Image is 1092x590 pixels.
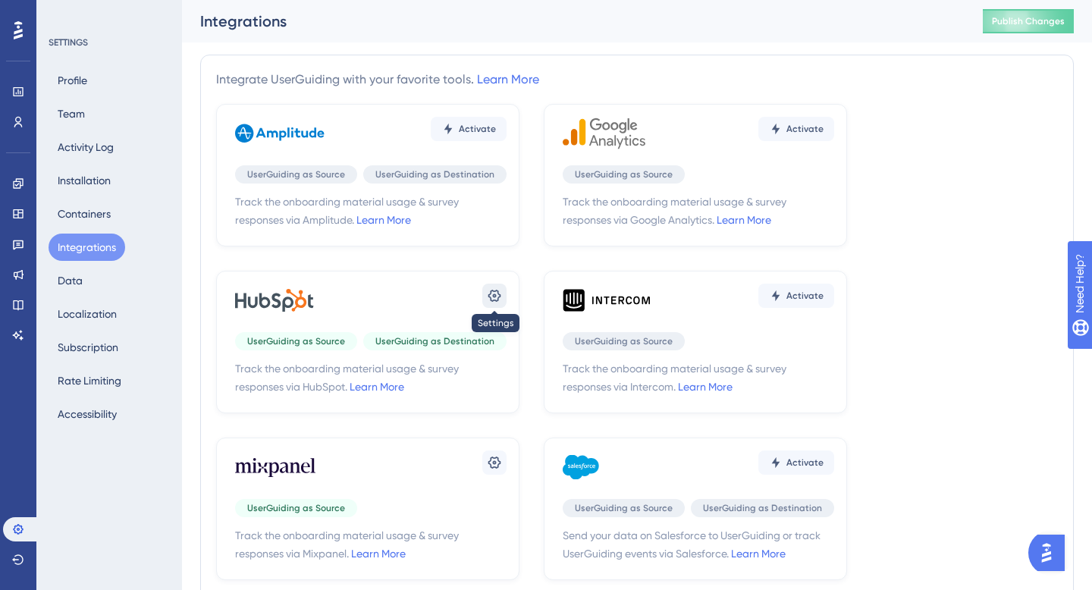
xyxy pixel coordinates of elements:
a: Learn More [477,72,539,86]
span: Activate [786,290,824,302]
span: Track the onboarding material usage & survey responses via Intercom. [563,359,834,396]
span: Track the onboarding material usage & survey responses via Google Analytics. [563,193,834,229]
span: Need Help? [36,4,95,22]
span: Track the onboarding material usage & survey responses via HubSpot. [235,359,507,396]
div: Integrate UserGuiding with your favorite tools. [216,71,539,89]
button: Integrations [49,234,125,261]
button: Data [49,267,92,294]
span: Track the onboarding material usage & survey responses via Amplitude. [235,193,507,229]
button: Localization [49,300,126,328]
button: Activity Log [49,133,123,161]
span: Send your data on Salesforce to UserGuiding or track UserGuiding events via Salesforce. [563,526,834,563]
span: UserGuiding as Source [575,168,673,180]
button: Activate [758,284,834,308]
button: Rate Limiting [49,367,130,394]
a: Learn More [351,548,406,560]
a: Learn More [350,381,404,393]
button: Accessibility [49,400,126,428]
button: Containers [49,200,120,228]
span: UserGuiding as Source [247,502,345,514]
div: SETTINGS [49,36,171,49]
a: Learn More [678,381,733,393]
div: Integrations [200,11,945,32]
span: UserGuiding as Destination [703,502,822,514]
a: Learn More [731,548,786,560]
span: UserGuiding as Source [247,168,345,180]
span: UserGuiding as Source [575,502,673,514]
span: UserGuiding as Destination [375,335,494,347]
button: Subscription [49,334,127,361]
a: Learn More [717,214,771,226]
span: Track the onboarding material usage & survey responses via Mixpanel. [235,526,507,563]
span: Activate [786,123,824,135]
button: Profile [49,67,96,94]
span: Activate [459,123,496,135]
button: Activate [758,117,834,141]
button: Activate [431,117,507,141]
span: UserGuiding as Source [247,335,345,347]
button: Publish Changes [983,9,1074,33]
button: Activate [758,450,834,475]
span: UserGuiding as Source [575,335,673,347]
span: UserGuiding as Destination [375,168,494,180]
span: Activate [786,457,824,469]
button: Team [49,100,94,127]
iframe: UserGuiding AI Assistant Launcher [1028,530,1074,576]
button: Installation [49,167,120,194]
a: Learn More [356,214,411,226]
span: Publish Changes [992,15,1065,27]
